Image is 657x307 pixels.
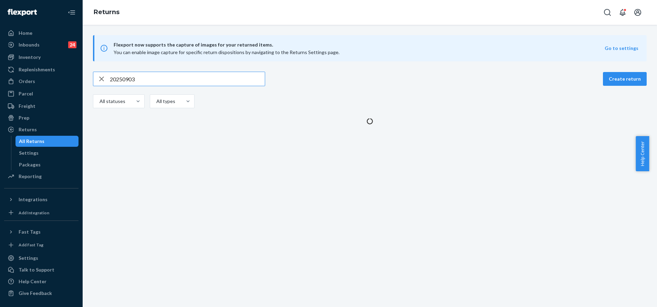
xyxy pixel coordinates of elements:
div: Settings [19,150,39,156]
div: 24 [68,41,76,48]
button: Give Feedback [4,288,79,299]
span: Flexport now supports the capture of images for your returned items. [114,41,605,49]
a: Inbounds24 [4,39,79,50]
div: Packages [19,161,41,168]
ol: breadcrumbs [88,2,125,22]
button: Open notifications [616,6,629,19]
div: Help Center [19,278,46,285]
div: Orders [19,78,35,85]
div: Returns [19,126,37,133]
div: Add Integration [19,210,49,216]
button: Create return [603,72,647,86]
a: Settings [4,253,79,264]
button: Open Search Box [601,6,614,19]
div: Freight [19,103,35,110]
iframe: Opens a widget where you can chat to one of our agents [613,286,650,304]
a: Add Fast Tag [4,240,79,250]
button: Open account menu [631,6,645,19]
a: Packages [15,159,79,170]
div: Add Fast Tag [19,242,43,248]
a: Help Center [4,276,79,287]
a: Orders [4,76,79,87]
button: Fast Tags [4,226,79,237]
div: Prep [19,114,29,121]
a: Inventory [4,52,79,63]
a: Reporting [4,171,79,182]
div: Inbounds [19,41,40,48]
div: Home [19,30,32,37]
a: All Returns [15,136,79,147]
div: Talk to Support [19,266,54,273]
button: Close Navigation [65,6,79,19]
div: All Returns [19,138,44,145]
a: Home [4,28,79,39]
a: Add Integration [4,208,79,218]
span: You can enable image capture for specific return dispositions by navigating to the Returns Settin... [114,49,340,55]
a: Parcel [4,88,79,99]
div: Reporting [19,173,42,180]
div: Replenishments [19,66,55,73]
div: Parcel [19,90,33,97]
a: Freight [4,101,79,112]
div: Give Feedback [19,290,52,297]
button: Integrations [4,194,79,205]
a: Prep [4,112,79,123]
a: Replenishments [4,64,79,75]
a: Returns [4,124,79,135]
div: All types [156,98,174,105]
button: Help Center [636,136,649,171]
img: Flexport logo [8,9,37,16]
input: Search returns by rma, id, tracking number [110,72,265,86]
button: Go to settings [605,45,638,52]
a: Returns [94,8,119,16]
a: Settings [15,147,79,158]
div: Settings [19,255,38,262]
div: Integrations [19,196,48,203]
div: Inventory [19,54,41,61]
button: Talk to Support [4,264,79,275]
div: Fast Tags [19,228,41,235]
div: All statuses [100,98,124,105]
